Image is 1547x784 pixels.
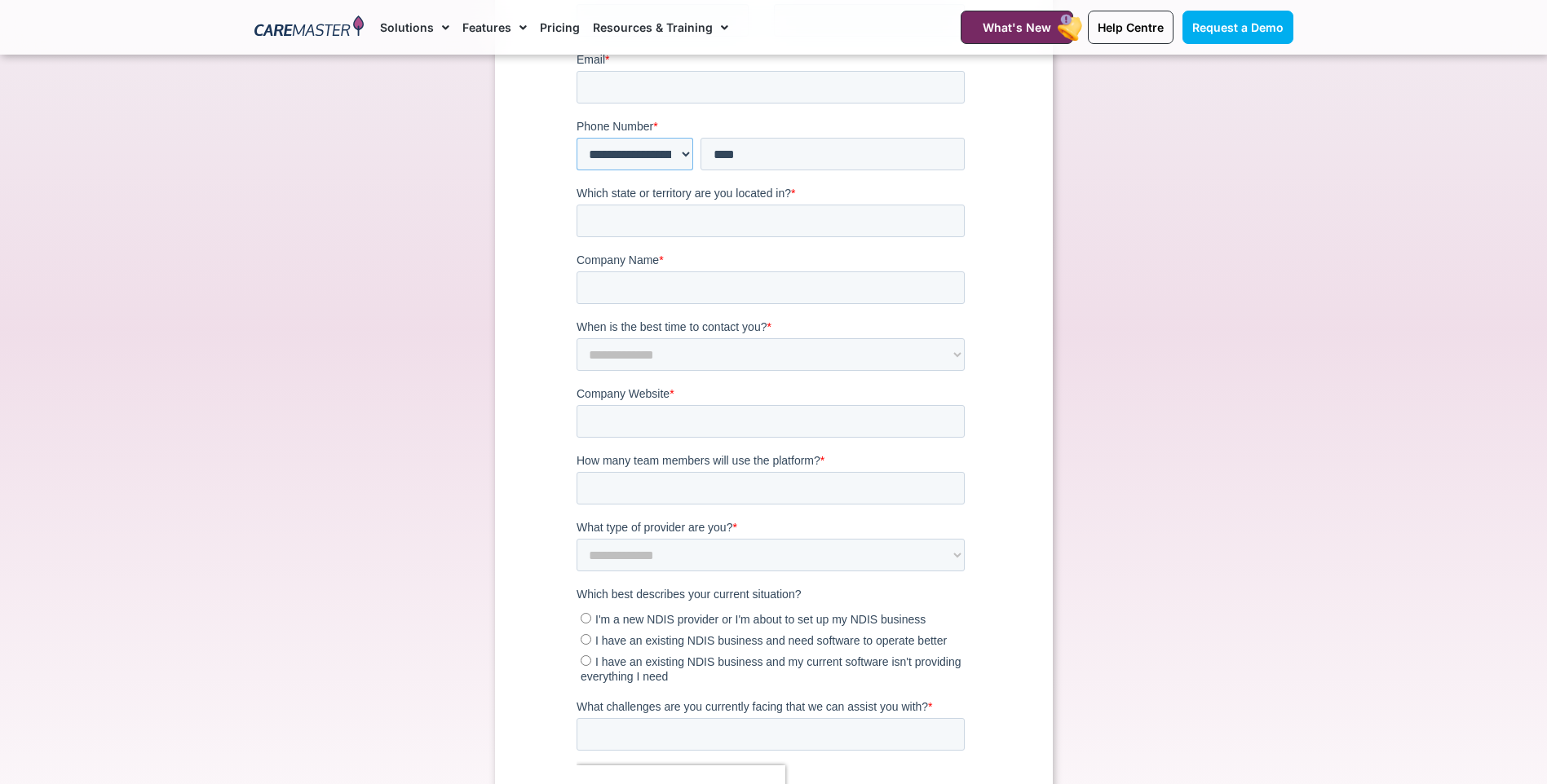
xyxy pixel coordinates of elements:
[1182,11,1293,44] a: Request a Demo
[254,15,365,40] img: CareMaster Logo
[1098,20,1164,34] span: Help Centre
[961,11,1073,44] a: What's New
[1088,11,1174,44] a: Help Centre
[1192,20,1284,34] span: Request a Demo
[983,20,1051,34] span: What's New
